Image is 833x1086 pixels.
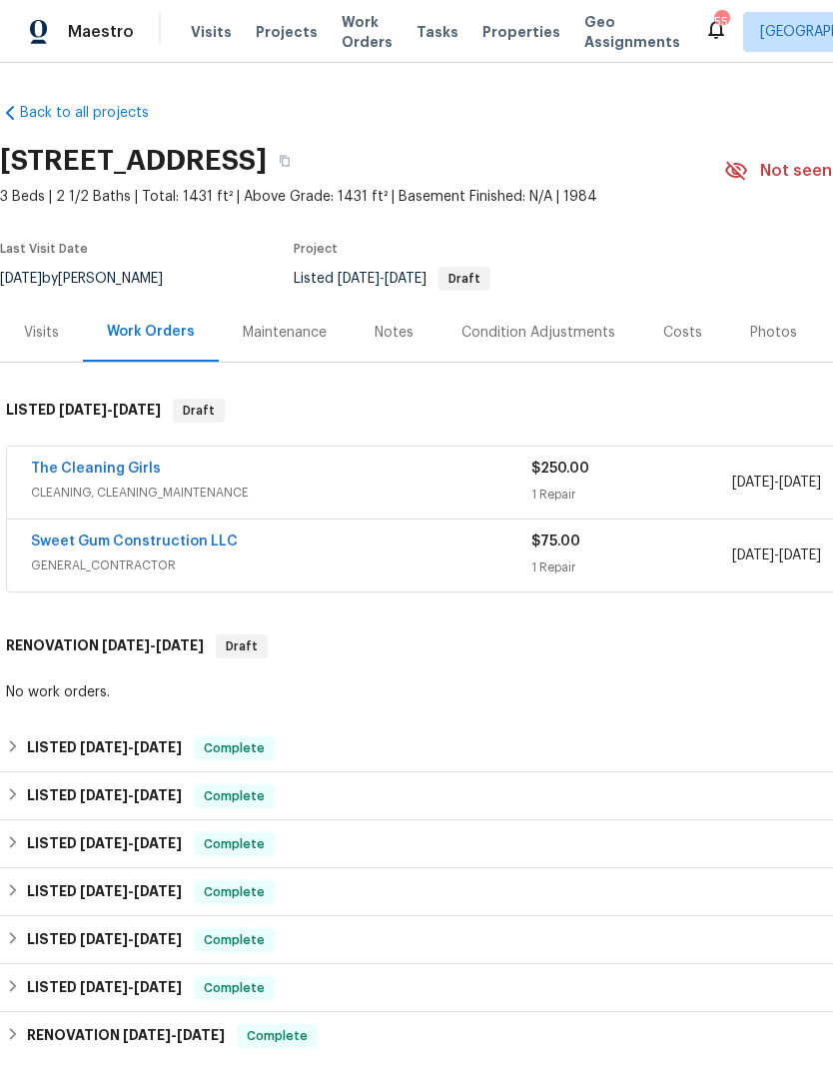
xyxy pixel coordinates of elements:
span: [DATE] [134,836,182,850]
div: 1 Repair [531,485,731,505]
span: [DATE] [732,548,774,562]
span: [DATE] [779,476,821,490]
span: - [80,788,182,802]
span: Work Orders [342,12,393,52]
span: Complete [196,834,273,854]
span: [DATE] [156,638,204,652]
span: Draft [175,401,223,421]
span: [DATE] [113,403,161,417]
span: Complete [196,882,273,902]
span: [DATE] [134,884,182,898]
span: CLEANING, CLEANING_MAINTENANCE [31,483,531,503]
span: [DATE] [134,980,182,994]
span: $75.00 [531,535,580,548]
span: - [102,638,204,652]
span: Maestro [68,22,134,42]
span: - [80,932,182,946]
span: - [80,980,182,994]
h6: LISTED [27,880,182,904]
div: Condition Adjustments [461,323,615,343]
span: [DATE] [779,548,821,562]
span: [DATE] [102,638,150,652]
span: - [732,545,821,565]
div: Maintenance [243,323,327,343]
span: $250.00 [531,462,589,476]
div: 1 Repair [531,557,731,577]
span: - [732,473,821,493]
a: Sweet Gum Construction LLC [31,535,238,548]
span: Project [294,243,338,255]
div: 55 [714,12,728,32]
span: GENERAL_CONTRACTOR [31,555,531,575]
span: [DATE] [177,1028,225,1042]
span: [DATE] [80,788,128,802]
span: Visits [191,22,232,42]
div: Costs [663,323,702,343]
span: [DATE] [59,403,107,417]
span: Properties [482,22,560,42]
div: Photos [750,323,797,343]
span: - [80,884,182,898]
span: [DATE] [134,788,182,802]
span: [DATE] [123,1028,171,1042]
span: Draft [440,273,488,285]
span: - [123,1028,225,1042]
span: [DATE] [80,740,128,754]
span: [DATE] [385,272,426,286]
h6: LISTED [6,399,161,423]
span: - [80,740,182,754]
div: Visits [24,323,59,343]
span: [DATE] [80,980,128,994]
h6: LISTED [27,928,182,952]
span: Geo Assignments [584,12,680,52]
span: [DATE] [134,932,182,946]
span: [DATE] [80,884,128,898]
span: Complete [196,786,273,806]
div: Work Orders [107,322,195,342]
h6: RENOVATION [6,634,204,658]
div: Notes [375,323,414,343]
span: Complete [239,1026,316,1046]
span: - [80,836,182,850]
span: [DATE] [732,476,774,490]
span: [DATE] [134,740,182,754]
h6: LISTED [27,976,182,1000]
span: Draft [218,636,266,656]
span: Complete [196,738,273,758]
span: Complete [196,978,273,998]
span: [DATE] [80,932,128,946]
span: Listed [294,272,490,286]
span: - [59,403,161,417]
span: - [338,272,426,286]
span: [DATE] [80,836,128,850]
span: [DATE] [338,272,380,286]
a: The Cleaning Girls [31,462,161,476]
span: Complete [196,930,273,950]
h6: LISTED [27,736,182,760]
h6: RENOVATION [27,1024,225,1048]
h6: LISTED [27,832,182,856]
button: Copy Address [267,143,303,179]
span: Tasks [416,25,458,39]
h6: LISTED [27,784,182,808]
span: Projects [256,22,318,42]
